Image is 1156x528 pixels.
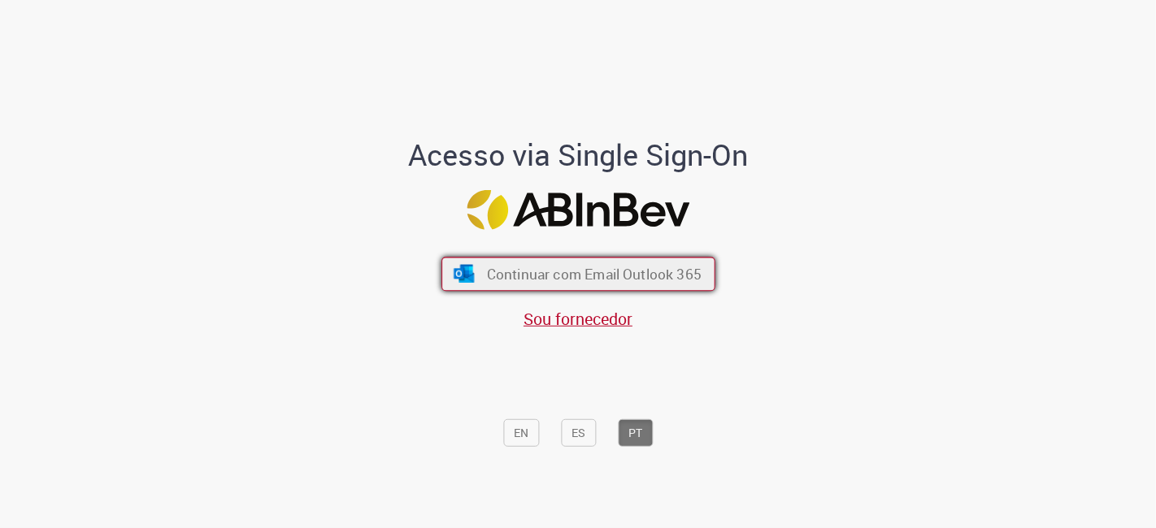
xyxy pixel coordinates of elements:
button: PT [618,419,653,447]
img: ícone Azure/Microsoft 360 [452,265,476,283]
button: ícone Azure/Microsoft 360 Continuar com Email Outlook 365 [441,258,715,292]
img: Logo ABInBev [467,190,689,230]
span: Continuar com Email Outlook 365 [486,265,701,283]
button: ES [561,419,596,447]
a: Sou fornecedor [524,308,632,330]
h1: Acesso via Single Sign-On [353,138,804,171]
button: EN [503,419,539,447]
